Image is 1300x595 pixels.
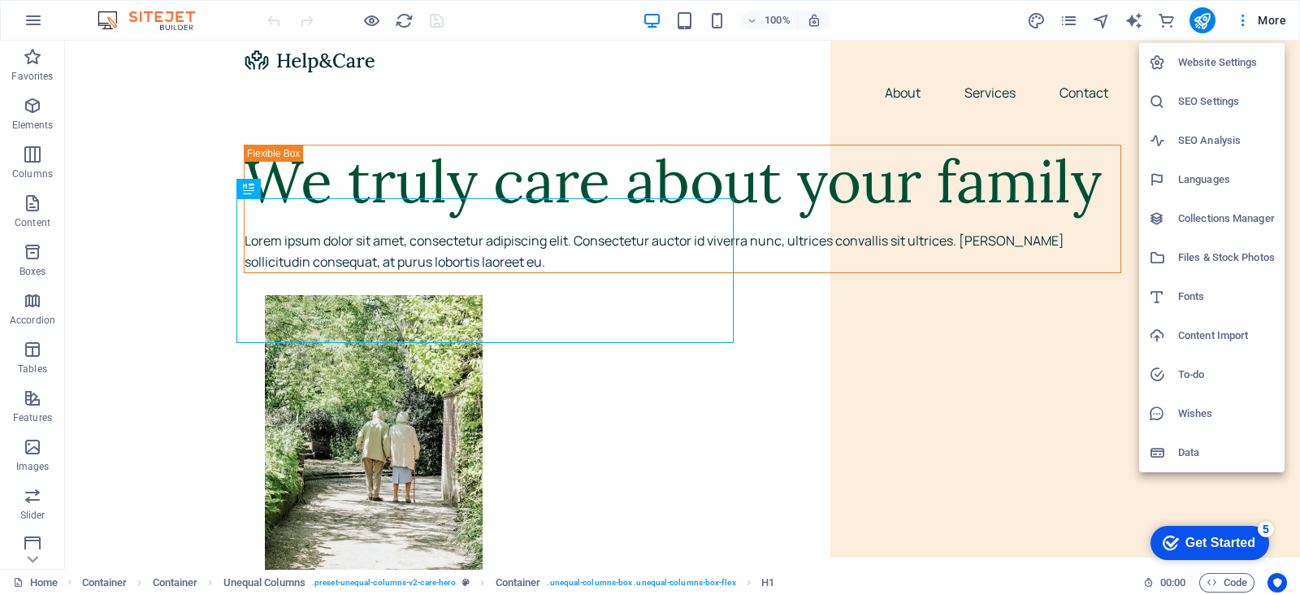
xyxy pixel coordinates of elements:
[1178,92,1275,111] h6: SEO Settings
[1178,404,1275,423] h6: Wishes
[1178,248,1275,267] h6: Files & Stock Photos
[1178,131,1275,150] h6: SEO Analysis
[48,18,118,33] div: Get Started
[1178,443,1275,463] h6: Data
[1178,326,1275,345] h6: Content Import
[13,8,132,42] div: Get Started 5 items remaining, 0% complete
[1178,287,1275,306] h6: Fonts
[1178,170,1275,189] h6: Languages
[120,3,136,20] div: 5
[1178,209,1275,228] h6: Collections Manager
[1178,365,1275,384] h6: To-do
[1178,53,1275,72] h6: Website Settings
